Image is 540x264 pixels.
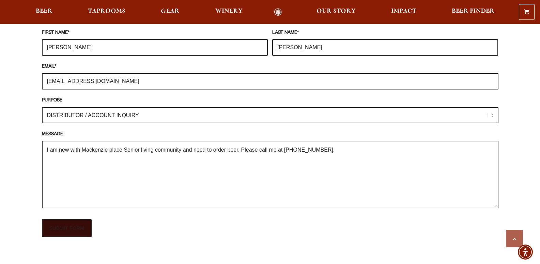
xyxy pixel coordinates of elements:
[452,9,495,14] span: Beer Finder
[272,29,498,37] label: LAST NAME
[506,230,523,247] a: Scroll to top
[36,9,52,14] span: Beer
[518,245,533,260] div: Accessibility Menu
[83,8,130,16] a: Taprooms
[156,8,184,16] a: Gear
[42,97,498,105] label: PURPOSE
[55,65,56,69] abbr: required
[265,8,291,16] a: Odell Home
[447,8,499,16] a: Beer Finder
[312,8,360,16] a: Our Story
[88,9,125,14] span: Taprooms
[297,31,299,36] abbr: required
[42,219,92,237] input: SUBMIT FORM
[68,31,70,36] abbr: required
[215,9,243,14] span: Winery
[42,131,498,138] label: MESSAGE
[317,9,356,14] span: Our Story
[31,8,57,16] a: Beer
[211,8,247,16] a: Winery
[42,29,268,37] label: FIRST NAME
[391,9,416,14] span: Impact
[161,9,180,14] span: Gear
[42,63,498,71] label: EMAIL
[387,8,421,16] a: Impact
